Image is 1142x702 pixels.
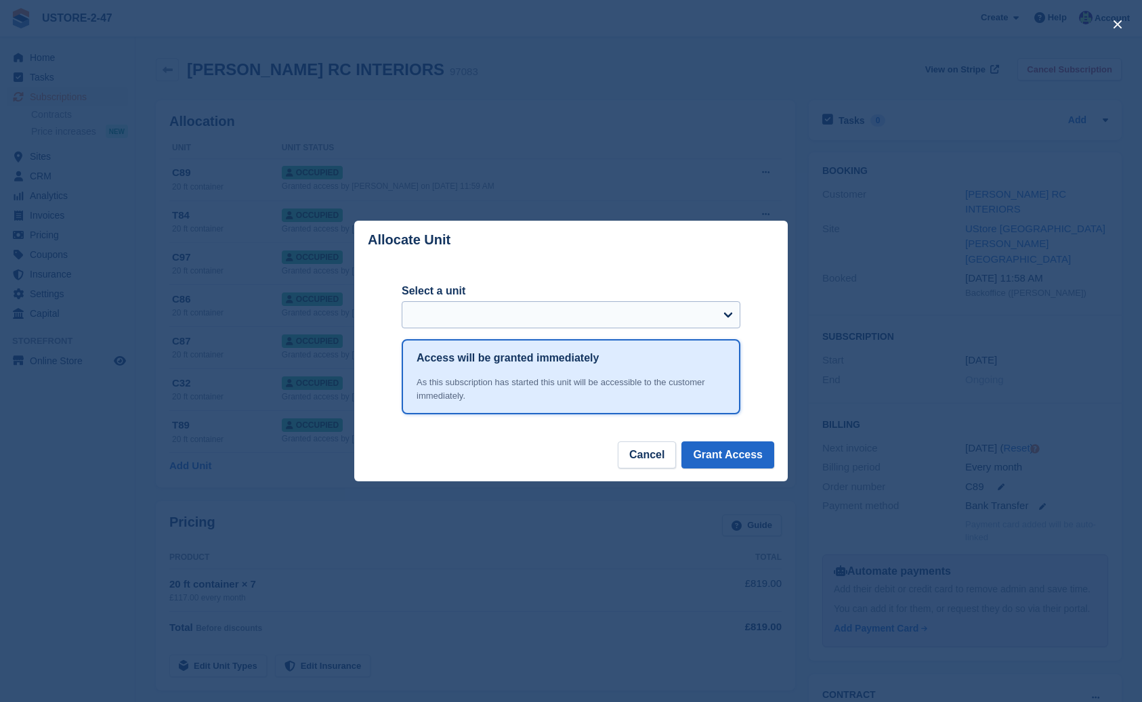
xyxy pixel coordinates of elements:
[417,376,725,402] div: As this subscription has started this unit will be accessible to the customer immediately.
[402,283,740,299] label: Select a unit
[368,232,450,248] p: Allocate Unit
[618,441,676,468] button: Cancel
[1107,14,1128,35] button: close
[681,441,774,468] button: Grant Access
[417,350,599,366] h1: Access will be granted immediately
